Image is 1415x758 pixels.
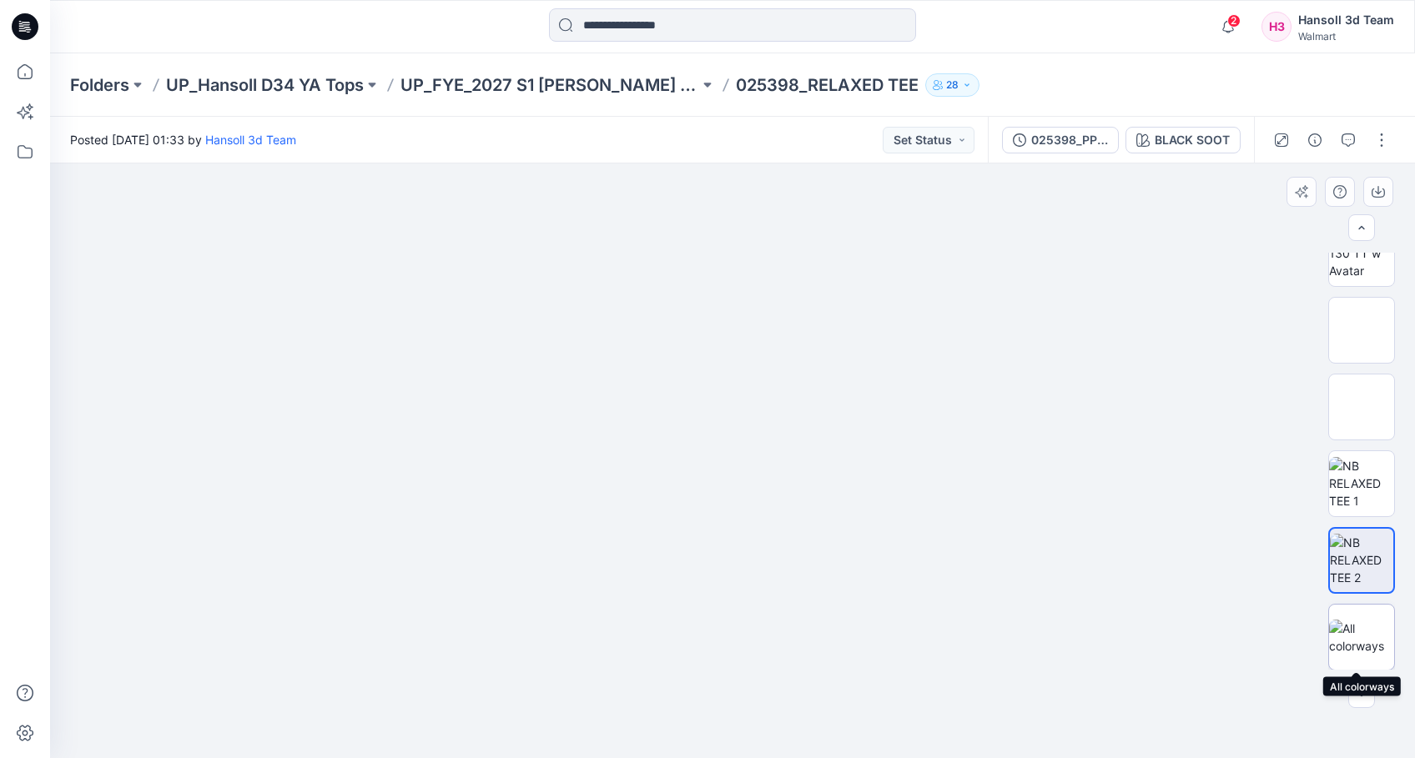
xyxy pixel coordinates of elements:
[400,73,699,97] a: UP_FYE_2027 S1 [PERSON_NAME] YA Tops and Dresses
[1155,131,1230,149] div: BLACK SOOT
[1298,30,1394,43] div: Walmart
[70,131,296,148] span: Posted [DATE] 01:33 by
[1227,14,1241,28] span: 2
[1031,131,1108,149] div: 025398_PP FC_RELAXED TEE([GEOGRAPHIC_DATA])
[166,73,364,97] a: UP_Hansoll D34 YA Tops
[1298,10,1394,30] div: Hansoll 3d Team
[736,73,919,97] p: 025398_RELAXED TEE
[1330,534,1393,586] img: NB RELAXED TEE 2
[70,73,129,97] a: Folders
[1002,127,1119,153] button: 025398_PP FC_RELAXED TEE([GEOGRAPHIC_DATA])
[1329,457,1394,510] img: NB RELAXED TEE 1
[1329,227,1394,279] img: 2024 Y 130 TT w Avatar
[1125,127,1241,153] button: BLACK SOOT
[1329,620,1394,655] img: All colorways
[1302,127,1328,153] button: Details
[946,76,959,94] p: 28
[1261,12,1292,42] div: H3
[925,73,979,97] button: 28
[205,133,296,147] a: Hansoll 3d Team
